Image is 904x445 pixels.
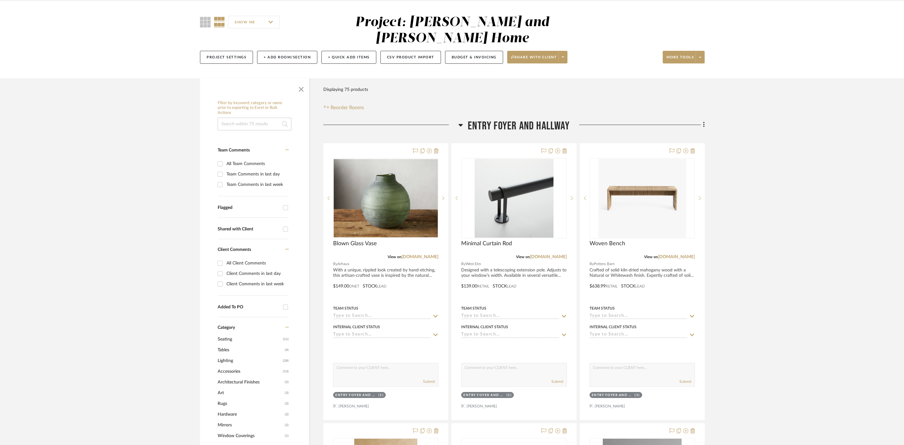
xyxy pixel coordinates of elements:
[323,83,368,96] div: Displaying 75 products
[530,255,567,259] a: [DOMAIN_NAME]
[226,180,287,190] div: Team Comments in last week
[590,313,687,319] input: Type to Search…
[257,51,317,64] button: + Add Room/Section
[516,255,530,259] span: View on
[402,255,438,259] a: [DOMAIN_NAME]
[323,104,364,111] button: Reorder Rooms
[226,258,287,268] div: All Client Comments
[218,101,291,116] h6: Filter by keyword, category or name prior to exporting to Excel or Bulk Actions
[635,393,640,398] div: (1)
[218,409,283,420] span: Hardware
[218,430,283,441] span: Window Coverings
[644,255,658,259] span: View on
[388,255,402,259] span: View on
[218,247,251,252] span: Client Comments
[218,118,291,130] input: Search within 75 results
[355,16,549,45] div: Project: [PERSON_NAME] and [PERSON_NAME] Home
[331,104,364,111] span: Reorder Rooms
[283,334,289,344] span: (11)
[333,332,431,338] input: Type to Search…
[218,398,283,409] span: Rugs
[333,240,377,247] span: Blown Glass Vase
[507,51,568,63] button: Share with client
[335,393,377,398] div: Entry Foyer and Hallway
[285,388,289,398] span: (3)
[594,261,615,267] span: Pottery Barn
[226,279,287,289] div: Client Comments in last week
[590,240,625,247] span: Woven Bench
[283,356,289,366] span: (28)
[474,159,553,238] img: Minimal Curtain Rod
[226,269,287,279] div: Client Comments in last day
[461,158,566,238] div: 0
[218,420,283,430] span: Mirrors
[666,55,694,64] span: More tools
[333,306,358,311] div: Team Status
[283,366,289,377] span: (13)
[423,379,435,384] button: Submit
[379,393,384,398] div: (1)
[295,82,308,94] button: Close
[590,324,637,330] div: Internal Client Status
[226,159,287,169] div: All Team Comments
[461,332,559,338] input: Type to Search…
[285,345,289,355] span: (4)
[200,51,253,64] button: Project Settings
[461,324,508,330] div: Internal Client Status
[507,393,512,398] div: (1)
[285,399,289,409] span: (3)
[461,306,486,311] div: Team Status
[226,169,287,179] div: Team Comments in last day
[333,324,380,330] div: Internal Client Status
[285,431,289,441] span: (1)
[321,51,376,64] button: + Quick Add Items
[590,261,594,267] span: By
[334,159,438,237] img: Blown Glass Vase
[218,334,281,345] span: Seating
[445,51,503,64] button: Budget & Invoicing
[663,51,705,63] button: More tools
[461,313,559,319] input: Type to Search…
[218,345,283,355] span: Tables
[590,306,615,311] div: Team Status
[285,377,289,387] span: (5)
[461,261,466,267] span: By
[333,261,338,267] span: By
[218,355,281,366] span: Lighting
[218,388,283,398] span: Art
[679,379,691,384] button: Submit
[218,305,280,310] div: Added To PO
[551,379,563,384] button: Submit
[218,377,283,388] span: Architectural Finishes
[598,159,686,238] img: Woven Bench
[461,240,512,247] span: Minimal Curtain Rod
[218,148,250,152] span: Team Comments
[333,313,431,319] input: Type to Search…
[285,409,289,419] span: (2)
[285,420,289,430] span: (2)
[590,332,687,338] input: Type to Search…
[218,227,280,232] div: Shared with Client
[511,55,557,64] span: Share with client
[466,261,481,267] span: West Elm
[463,393,505,398] div: Entry Foyer and Hallway
[658,255,695,259] a: [DOMAIN_NAME]
[468,119,570,133] span: Entry Foyer and Hallway
[218,325,235,330] span: Category
[592,393,633,398] div: Entry Foyer and Hallway
[380,51,441,64] button: CSV Product Import
[218,205,280,211] div: Flagged
[338,261,349,267] span: Arhaus
[218,366,281,377] span: Accessories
